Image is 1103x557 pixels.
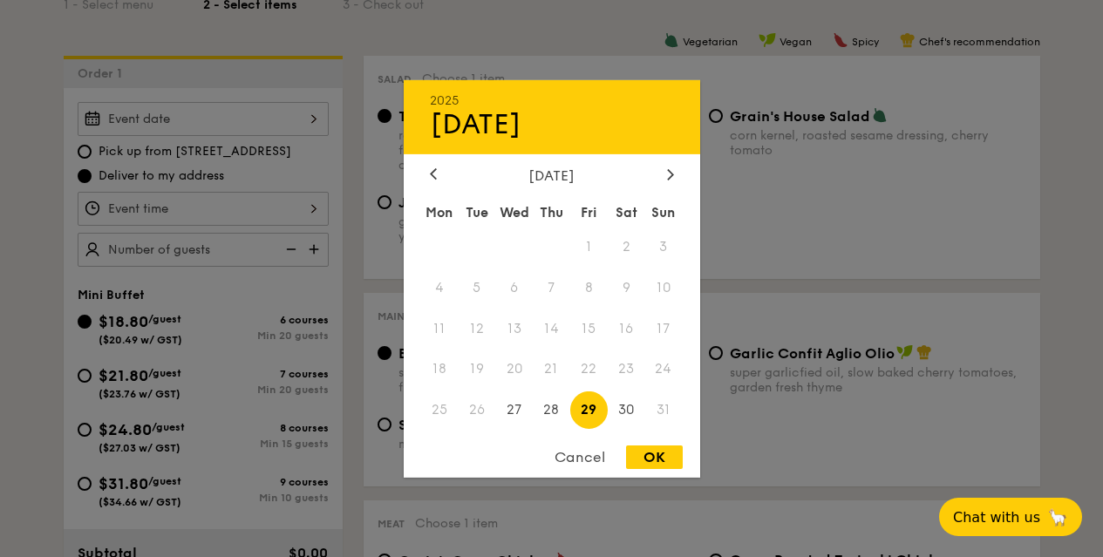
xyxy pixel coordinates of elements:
[570,350,608,388] span: 22
[495,268,533,306] span: 6
[570,196,608,228] div: Fri
[533,391,570,429] span: 28
[570,309,608,347] span: 15
[939,498,1082,536] button: Chat with us🦙
[430,166,674,183] div: [DATE]
[495,391,533,429] span: 27
[608,268,645,306] span: 9
[421,350,459,388] span: 18
[645,228,683,265] span: 3
[533,350,570,388] span: 21
[570,228,608,265] span: 1
[608,196,645,228] div: Sat
[421,196,459,228] div: Mon
[421,268,459,306] span: 4
[626,445,683,469] div: OK
[608,309,645,347] span: 16
[458,350,495,388] span: 19
[1047,507,1068,527] span: 🦙
[458,268,495,306] span: 5
[458,309,495,347] span: 12
[430,92,674,107] div: 2025
[458,391,495,429] span: 26
[608,350,645,388] span: 23
[570,391,608,429] span: 29
[430,107,674,140] div: [DATE]
[645,350,683,388] span: 24
[570,268,608,306] span: 8
[645,268,683,306] span: 10
[645,391,683,429] span: 31
[608,391,645,429] span: 30
[953,509,1040,526] span: Chat with us
[495,196,533,228] div: Wed
[533,268,570,306] span: 7
[533,309,570,347] span: 14
[421,391,459,429] span: 25
[495,309,533,347] span: 13
[533,196,570,228] div: Thu
[645,309,683,347] span: 17
[608,228,645,265] span: 2
[537,445,623,469] div: Cancel
[421,309,459,347] span: 11
[458,196,495,228] div: Tue
[645,196,683,228] div: Sun
[495,350,533,388] span: 20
